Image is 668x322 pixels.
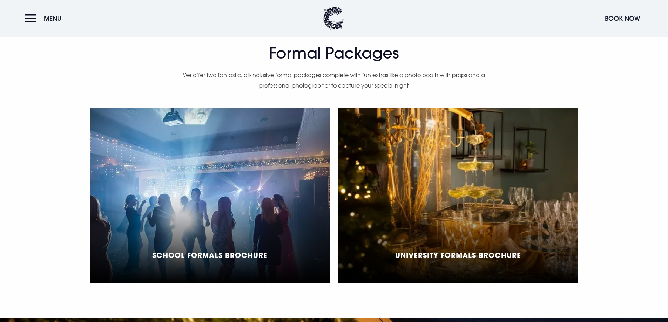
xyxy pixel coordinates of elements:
a: University Formals Brochure [338,108,578,283]
button: Book Now [601,11,643,26]
p: We offer two fantastic, all-inclusive formal packages complete with fun extras like a photo booth... [173,70,495,91]
h5: University Formals Brochure [395,251,521,259]
span: Menu [44,14,61,22]
h2: Formal Packages [173,30,495,62]
img: Clandeboye Lodge [323,7,344,30]
a: School Formals Brochure [90,108,330,283]
h5: School Formals Brochure [152,251,268,259]
button: Menu [25,11,65,26]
